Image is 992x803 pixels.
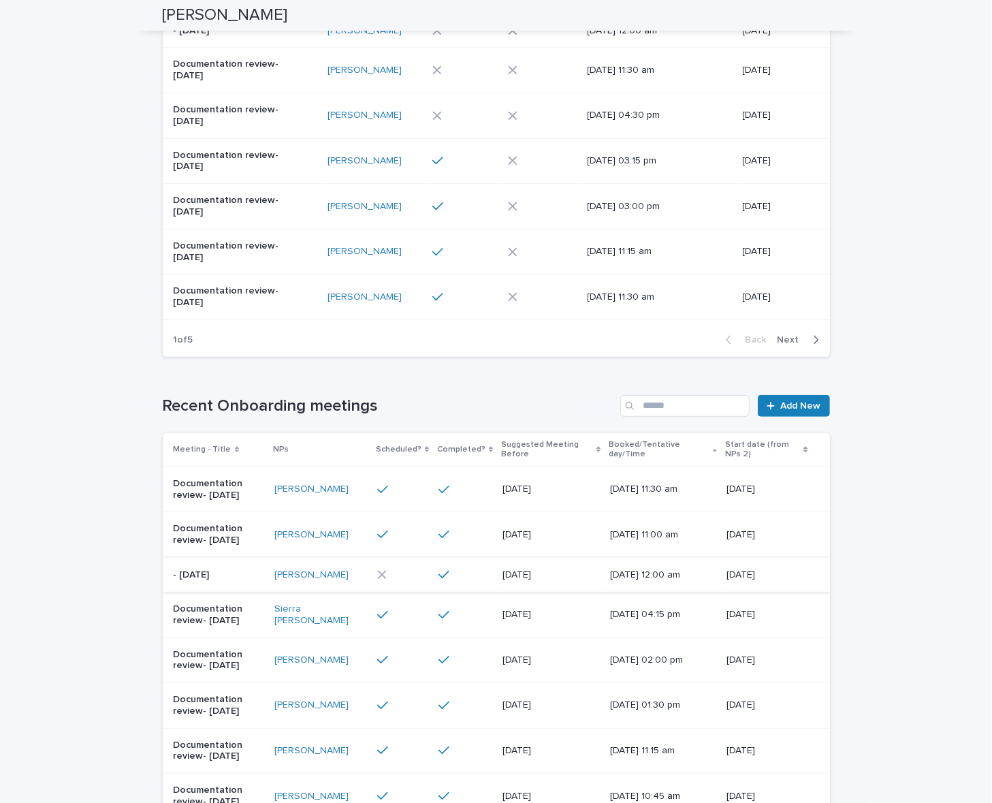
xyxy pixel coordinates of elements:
[163,728,830,774] tr: Documentation review- [DATE][PERSON_NAME] [DATE][DATE] 11:15 am[DATE]
[163,229,830,274] tr: Documentation review- [DATE][PERSON_NAME] [DATE] 11:15 am[DATE]
[274,655,349,666] a: [PERSON_NAME]
[174,25,287,37] p: - [DATE]
[501,437,593,462] p: Suggested Meeting Before
[437,442,485,457] p: Completed?
[743,246,808,257] p: [DATE]
[163,5,288,25] h2: [PERSON_NAME]
[174,195,287,218] p: Documentation review- [DATE]
[588,65,701,76] p: [DATE] 11:30 am
[163,14,830,48] tr: - [DATE][PERSON_NAME] [DATE] 12:00 am[DATE]
[743,65,808,76] p: [DATE]
[726,609,807,620] p: [DATE]
[163,557,830,592] tr: - [DATE][PERSON_NAME] [DATE][DATE] 12:00 am[DATE]
[163,324,204,357] p: 1 of 5
[588,201,701,212] p: [DATE] 03:00 pm
[715,334,772,346] button: Back
[163,274,830,320] tr: Documentation review- [DATE][PERSON_NAME] [DATE] 11:30 am[DATE]
[620,395,750,417] input: Search
[610,699,707,711] p: [DATE] 01:30 pm
[588,155,701,167] p: [DATE] 03:15 pm
[274,745,349,757] a: [PERSON_NAME]
[174,649,264,672] p: Documentation review- [DATE]
[588,292,701,303] p: [DATE] 11:30 am
[737,335,767,345] span: Back
[502,791,599,802] p: [DATE]
[174,740,264,763] p: Documentation review- [DATE]
[743,25,808,37] p: [DATE]
[327,292,402,303] a: [PERSON_NAME]
[502,609,599,620] p: [DATE]
[502,569,599,581] p: [DATE]
[327,25,402,37] a: [PERSON_NAME]
[743,110,808,121] p: [DATE]
[174,523,264,546] p: Documentation review- [DATE]
[163,138,830,184] tr: Documentation review- [DATE][PERSON_NAME] [DATE] 03:15 pm[DATE]
[174,59,287,82] p: Documentation review- [DATE]
[778,335,807,345] span: Next
[502,699,599,711] p: [DATE]
[772,334,830,346] button: Next
[274,569,349,581] a: [PERSON_NAME]
[174,240,287,264] p: Documentation review- [DATE]
[174,150,287,173] p: Documentation review- [DATE]
[174,285,287,309] p: Documentation review- [DATE]
[163,184,830,230] tr: Documentation review- [DATE][PERSON_NAME] [DATE] 03:00 pm[DATE]
[327,155,402,167] a: [PERSON_NAME]
[174,569,264,581] p: - [DATE]
[163,512,830,558] tr: Documentation review- [DATE][PERSON_NAME] [DATE][DATE] 11:00 am[DATE]
[163,467,830,512] tr: Documentation review- [DATE][PERSON_NAME] [DATE][DATE] 11:30 am[DATE]
[274,484,349,495] a: [PERSON_NAME]
[274,791,349,802] a: [PERSON_NAME]
[502,484,599,495] p: [DATE]
[174,478,264,501] p: Documentation review- [DATE]
[781,401,821,411] span: Add New
[726,484,807,495] p: [DATE]
[726,791,807,802] p: [DATE]
[327,65,402,76] a: [PERSON_NAME]
[588,246,701,257] p: [DATE] 11:15 am
[610,655,707,666] p: [DATE] 02:00 pm
[376,442,421,457] p: Scheduled?
[327,201,402,212] a: [PERSON_NAME]
[758,395,829,417] a: Add New
[726,655,807,666] p: [DATE]
[609,437,709,462] p: Booked/Tentative day/Time
[502,655,599,666] p: [DATE]
[743,201,808,212] p: [DATE]
[726,699,807,711] p: [DATE]
[327,246,402,257] a: [PERSON_NAME]
[274,529,349,541] a: [PERSON_NAME]
[174,104,287,127] p: Documentation review- [DATE]
[743,155,808,167] p: [DATE]
[174,442,231,457] p: Meeting - Title
[726,569,807,581] p: [DATE]
[588,25,701,37] p: [DATE] 12:00 am
[163,93,830,138] tr: Documentation review- [DATE][PERSON_NAME] [DATE] 04:30 pm[DATE]
[743,292,808,303] p: [DATE]
[725,437,800,462] p: Start date (from NPs 2)
[610,484,707,495] p: [DATE] 11:30 am
[163,396,615,416] h1: Recent Onboarding meetings
[327,110,402,121] a: [PERSON_NAME]
[610,609,707,620] p: [DATE] 04:15 pm
[610,745,707,757] p: [DATE] 11:15 am
[726,529,807,541] p: [DATE]
[163,637,830,683] tr: Documentation review- [DATE][PERSON_NAME] [DATE][DATE] 02:00 pm[DATE]
[163,683,830,729] tr: Documentation review- [DATE][PERSON_NAME] [DATE][DATE] 01:30 pm[DATE]
[163,48,830,93] tr: Documentation review- [DATE][PERSON_NAME] [DATE] 11:30 am[DATE]
[502,745,599,757] p: [DATE]
[174,603,264,627] p: Documentation review- [DATE]
[610,529,707,541] p: [DATE] 11:00 am
[163,592,830,637] tr: Documentation review- [DATE]Sierra [PERSON_NAME] [DATE][DATE] 04:15 pm[DATE]
[726,745,807,757] p: [DATE]
[274,699,349,711] a: [PERSON_NAME]
[174,694,264,717] p: Documentation review- [DATE]
[588,110,701,121] p: [DATE] 04:30 pm
[273,442,289,457] p: NPs
[610,569,707,581] p: [DATE] 12:00 am
[610,791,707,802] p: [DATE] 10:45 am
[502,529,599,541] p: [DATE]
[274,603,366,627] a: Sierra [PERSON_NAME]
